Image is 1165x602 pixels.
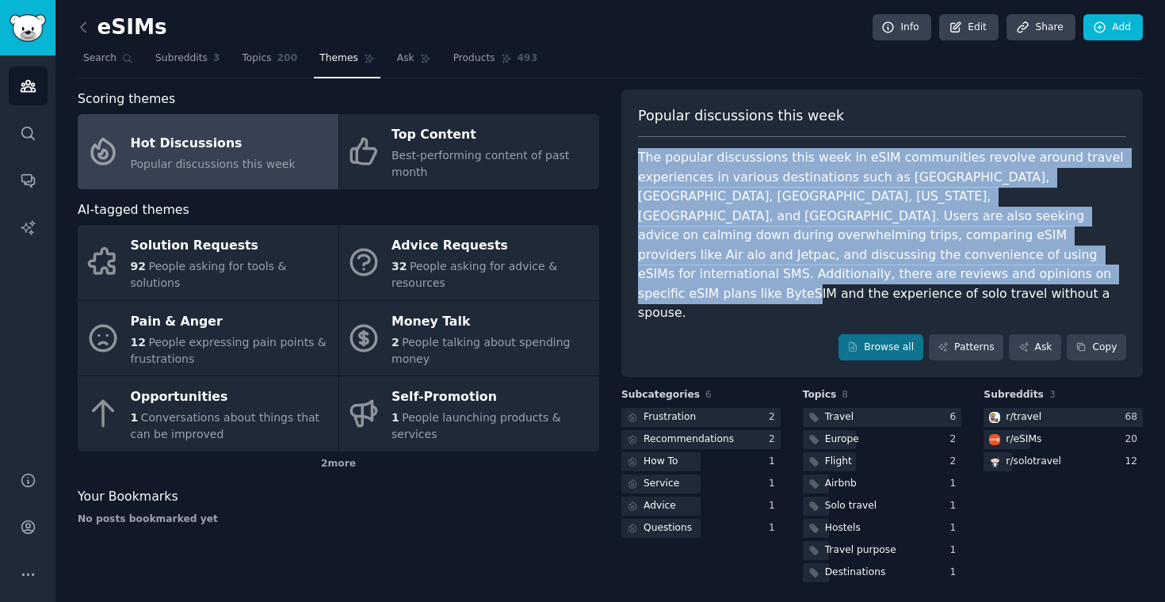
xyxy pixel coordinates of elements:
div: Europe [825,432,859,447]
div: 2 [950,432,962,447]
span: 12 [131,336,146,349]
a: Solution Requests92People asking for tools & solutions [78,225,338,300]
a: solotravelr/solotravel12 [984,452,1143,472]
img: GummySearch logo [10,14,46,42]
span: Popular discussions this week [638,106,844,126]
div: 1 [950,477,962,491]
div: r/ travel [1006,410,1041,425]
div: Solution Requests [131,234,330,259]
a: Browse all [838,334,923,361]
div: No posts bookmarked yet [78,512,599,527]
div: 2 [769,410,781,425]
div: Pain & Anger [131,309,330,334]
span: People talking about spending money [392,336,570,365]
img: solotravel [989,456,1000,467]
img: travel [989,412,1000,423]
a: Search [78,46,139,78]
span: 1 [131,411,139,424]
div: Destinations [825,566,886,580]
a: Share [1006,14,1075,41]
span: 1 [392,411,399,424]
span: Products [453,51,495,66]
div: Travel [825,410,854,425]
span: People expressing pain points & frustrations [131,336,327,365]
a: Frustration2 [621,408,781,428]
span: 3 [1049,389,1056,400]
span: Ask [397,51,414,66]
a: Hostels1 [803,519,962,539]
div: Flight [825,455,852,469]
span: People launching products & services [392,411,561,440]
span: 200 [277,51,298,66]
div: 2 [950,455,962,469]
a: Info [873,14,931,41]
a: Themes [314,46,380,78]
a: Recommendations2 [621,430,781,450]
div: Frustration [644,410,696,425]
div: 1 [950,521,962,535]
button: Copy [1067,334,1126,361]
div: 1 [769,499,781,513]
div: r/ eSIMs [1006,432,1041,447]
a: Opportunities1Conversations about things that can be improved [78,376,338,451]
span: 8 [842,389,848,400]
div: 1 [950,543,962,558]
div: Recommendations [644,432,734,447]
a: Self-Promotion1People launching products & services [339,376,600,451]
div: Advice Requests [392,234,591,259]
div: Opportunities [131,385,330,410]
a: Flight2 [803,452,962,472]
a: Europe2 [803,430,962,450]
span: Topics [803,388,837,402]
a: Topics200 [236,46,303,78]
div: Self-Promotion [392,385,591,410]
span: 3 [213,51,220,66]
div: Solo travel [825,499,877,513]
span: Subreddits [155,51,208,66]
span: Topics [242,51,271,66]
div: 68 [1125,410,1143,425]
div: Service [644,477,679,491]
div: The popular discussions this week in eSIM communities revolve around travel experiences in variou... [638,148,1126,323]
div: Hostels [825,521,861,535]
span: AI-tagged themes [78,200,189,220]
span: Themes [319,51,358,66]
div: 12 [1125,455,1143,469]
div: 2 more [78,451,599,477]
a: Advice1 [621,497,781,516]
a: Add [1083,14,1143,41]
h2: eSIMs [78,15,167,40]
a: Travel purpose1 [803,541,962,561]
a: Pain & Anger12People expressing pain points & frustrations [78,301,338,376]
span: 32 [392,260,407,272]
span: Search [83,51,116,66]
div: Advice [644,499,676,513]
a: Patterns [929,334,1003,361]
div: 1 [769,477,781,491]
div: How To [644,455,678,469]
span: Conversations about things that can be improved [131,411,320,440]
div: Top Content [392,123,591,148]
span: People asking for tools & solutions [131,260,287,289]
a: Products493 [448,46,543,78]
div: Hot Discussions [131,131,296,156]
a: Questions1 [621,519,781,539]
div: r/ solotravel [1006,455,1060,469]
div: 1 [950,566,962,580]
span: 92 [131,260,146,272]
a: Solo travel1 [803,497,962,516]
a: Money Talk2People talking about spending money [339,301,600,376]
img: eSIMs [989,434,1000,445]
span: Your Bookmarks [78,487,178,507]
span: Subreddits [984,388,1044,402]
div: Questions [644,521,692,535]
div: Airbnb [825,477,857,491]
a: How To1 [621,452,781,472]
span: Best-performing content of past month [392,149,569,178]
div: 2 [769,432,781,447]
a: Edit [939,14,999,41]
span: Scoring themes [78,90,175,109]
div: Travel purpose [825,543,896,558]
a: Service1 [621,474,781,494]
a: Travel6 [803,408,962,428]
